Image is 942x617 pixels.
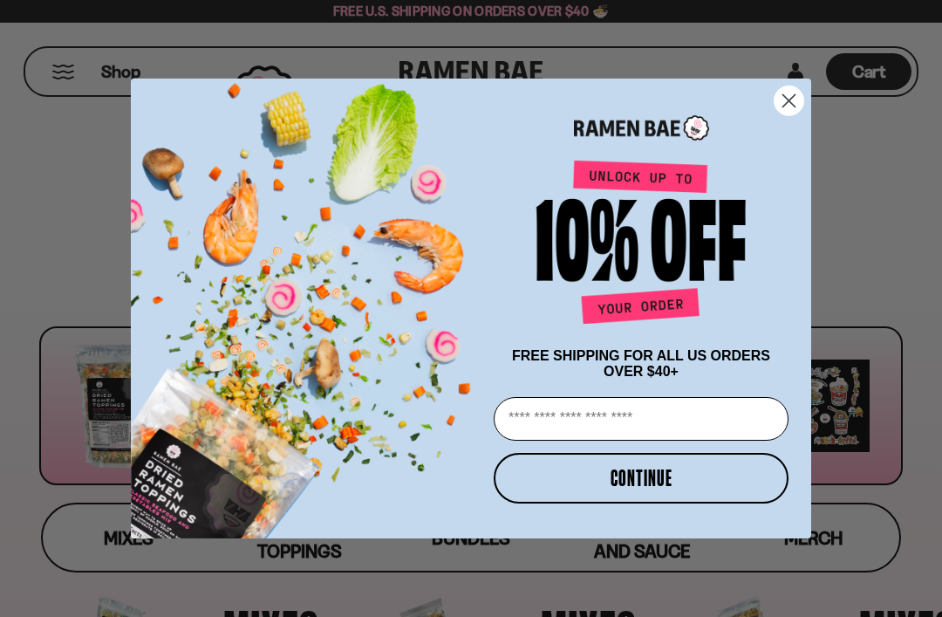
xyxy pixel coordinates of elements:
button: CONTINUE [494,453,788,504]
img: Ramen Bae Logo [574,113,709,142]
img: ce7035ce-2e49-461c-ae4b-8ade7372f32c.png [131,64,487,538]
button: Close dialog [774,86,804,116]
img: Unlock up to 10% off [532,160,750,331]
span: FREE SHIPPING FOR ALL US ORDERS OVER $40+ [512,348,770,379]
